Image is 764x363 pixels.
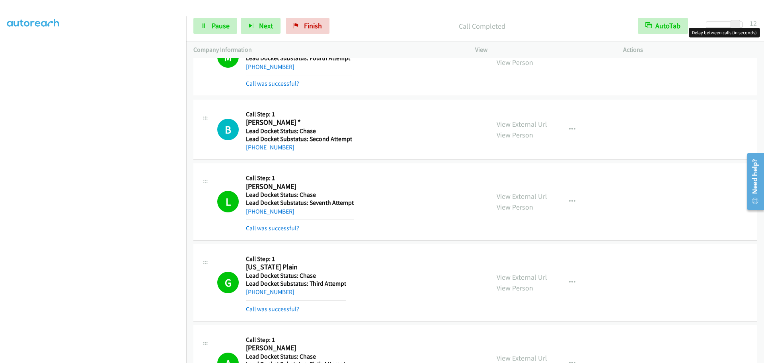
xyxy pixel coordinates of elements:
div: Delay between calls (in seconds) [689,28,760,37]
p: View [475,45,609,55]
span: Next [259,21,273,30]
p: Call Completed [340,21,624,31]
a: View Person [497,283,533,292]
a: View External Url [497,353,547,363]
button: Next [241,18,281,34]
a: [PHONE_NUMBER] [246,208,294,215]
h5: Lead Docket Substatus: Third Attempt [246,280,346,288]
p: Company Information [193,45,461,55]
h1: L [217,191,239,212]
a: [PHONE_NUMBER] [246,63,294,71]
h5: Lead Docket Status: Chase [246,127,352,135]
h5: Call Step: 1 [246,110,352,118]
a: View Person [497,202,533,212]
a: View Person [497,58,533,67]
h5: Lead Docket Substatus: Second Attempt [246,135,352,143]
a: View Person [497,130,533,139]
h5: Call Step: 1 [246,336,345,344]
h5: Lead Docket Status: Chase [246,272,346,280]
span: Finish [304,21,322,30]
h2: [US_STATE] Plain [246,263,346,272]
h5: Lead Docket Status: Chase [246,353,345,361]
a: [PHONE_NUMBER] [246,288,294,296]
a: View External Url [497,120,547,129]
a: Call was successful? [246,80,299,87]
span: Pause [212,21,230,30]
h5: Lead Docket Substatus: Seventh Attempt [246,199,354,207]
h2: [PERSON_NAME] [246,182,354,191]
div: 12 [750,18,757,29]
a: Finish [286,18,329,34]
a: View External Url [497,192,547,201]
a: Call was successful? [246,224,299,232]
h2: [PERSON_NAME] * [246,118,352,127]
h5: Lead Docket Status: Chase [246,191,354,199]
a: Call was successful? [246,305,299,313]
p: Actions [623,45,757,55]
h1: G [217,272,239,293]
h1: B [217,119,239,140]
h5: Lead Docket Substatus: Fourth Attempt [246,54,352,62]
a: Pause [193,18,237,34]
h5: Call Step: 1 [246,255,346,263]
a: [PHONE_NUMBER] [246,143,294,151]
button: AutoTab [638,18,688,34]
a: View External Url [497,273,547,282]
h2: [PERSON_NAME] [246,343,345,353]
h5: Call Step: 1 [246,174,354,182]
iframe: Resource Center [741,150,764,213]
